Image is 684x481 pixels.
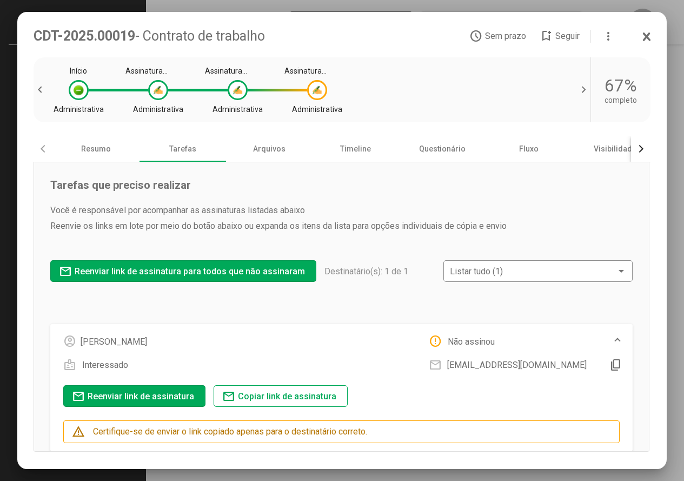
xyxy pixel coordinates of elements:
[429,359,444,372] mat-icon: mail
[135,28,265,44] span: - Contrato de trabalho
[292,105,342,114] div: Administrativa
[133,105,183,114] div: Administrativa
[574,83,590,96] span: chevron_right
[50,260,316,282] button: Reenviar link de assinatura para todos que não assinaram
[50,359,633,452] div: [PERSON_NAME]Não assinou
[50,324,633,359] mat-expansion-panel-header: [PERSON_NAME]Não assinou
[555,31,580,41] span: Seguir
[72,390,85,403] mat-icon: mail
[63,335,78,348] mat-icon: account_circle
[205,67,270,75] div: Assinatura testemunhas
[50,205,633,215] span: Você é responsável por acompanhar as assinaturas listadas abaixo
[572,136,659,162] div: Visibilidade
[214,385,348,407] button: Copiar link de assinatura
[212,105,263,114] div: Administrativa
[605,96,637,104] div: completo
[50,179,633,192] div: Tarefas que preciso realizar
[59,265,72,278] mat-icon: mail
[63,420,620,443] div: Certifique-se de enviar o link copiado apenas para o destinatário correto.
[609,359,625,372] mat-icon: content_copy
[140,136,226,162] div: Tarefas
[605,75,637,96] div: 67%
[324,266,408,276] div: Destinatário(s): 1 de 1
[54,105,104,114] div: Administrativa
[63,359,79,372] mat-icon: badge
[72,425,85,438] mat-icon: warning
[447,360,599,371] div: [EMAIL_ADDRESS][DOMAIN_NAME]
[602,30,615,43] mat-icon: more_vert
[125,67,190,75] div: Assinatura empregador
[429,335,445,348] mat-icon: error_outline
[63,385,205,407] button: Reenviar link de assinatura
[75,266,305,276] span: Reenviar link de assinatura para todos que não assinaram
[70,67,87,75] div: Início
[238,391,336,401] span: Copiar link de assinatura
[448,337,495,347] div: Não assinou
[88,391,194,401] span: Reenviar link de assinatura
[34,83,50,96] span: chevron_left
[469,30,482,43] mat-icon: access_time
[485,31,526,41] span: Sem prazo
[53,136,140,162] div: Resumo
[226,136,313,162] div: Arquivos
[540,30,553,43] mat-icon: bookmark_add
[450,266,503,276] span: Listar tudo (1)
[81,337,237,347] div: [PERSON_NAME]
[222,390,235,403] mat-icon: mail
[284,67,349,75] div: Assinatura empregado
[50,221,633,231] span: Reenvie os links em lote por meio do botão abaixo ou expanda os itens da lista para opções indivi...
[399,136,486,162] div: Questionário
[486,136,572,162] div: Fluxo
[313,136,399,162] div: Timeline
[34,28,470,44] div: CDT-2025.00019
[82,360,128,371] div: Interessado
